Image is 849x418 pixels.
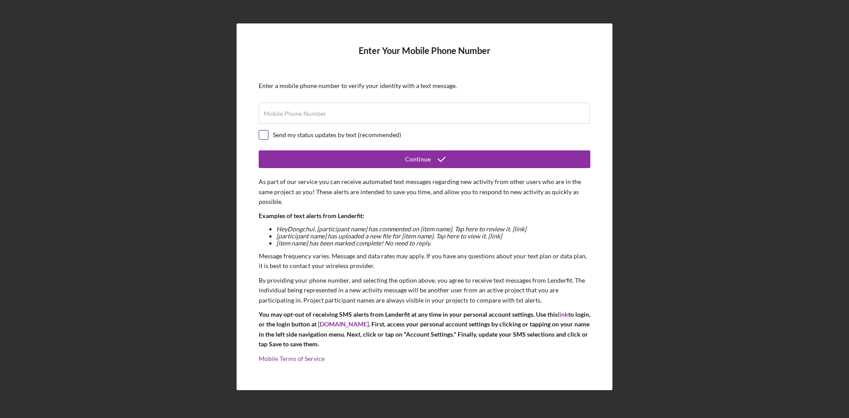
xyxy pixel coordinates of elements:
p: You may opt-out of receiving SMS alerts from Lenderfit at any time in your personal account setti... [259,310,590,349]
a: [DOMAIN_NAME] [318,320,369,328]
h4: Enter Your Mobile Phone Number [259,46,590,69]
p: Message frequency varies. Message and data rates may apply. If you have any questions about your ... [259,251,590,271]
li: [participant name] has uploaded a new file for [item name]. Tap here to view it. [link] [276,233,590,240]
p: As part of our service you can receive automated text messages regarding new activity from other ... [259,177,590,207]
button: Continue [259,150,590,168]
li: [item name] has been marked complete! No need to reply. [276,240,590,247]
div: Send my status updates by text (recommended) [273,131,401,138]
p: By providing your phone number, and selecting the option above, you agree to receive text message... [259,276,590,305]
a: link [558,311,568,318]
a: Mobile Terms of Service [259,355,325,362]
label: Mobile Phone Number [264,110,326,117]
p: Examples of text alerts from Lenderfit: [259,211,590,221]
li: Hey Dongchul , [participant name] has commented on [item name]. Tap here to review it. [link] [276,226,590,233]
div: Enter a mobile phone number to verify your identity with a text message. [259,82,590,89]
div: Continue [405,150,431,168]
